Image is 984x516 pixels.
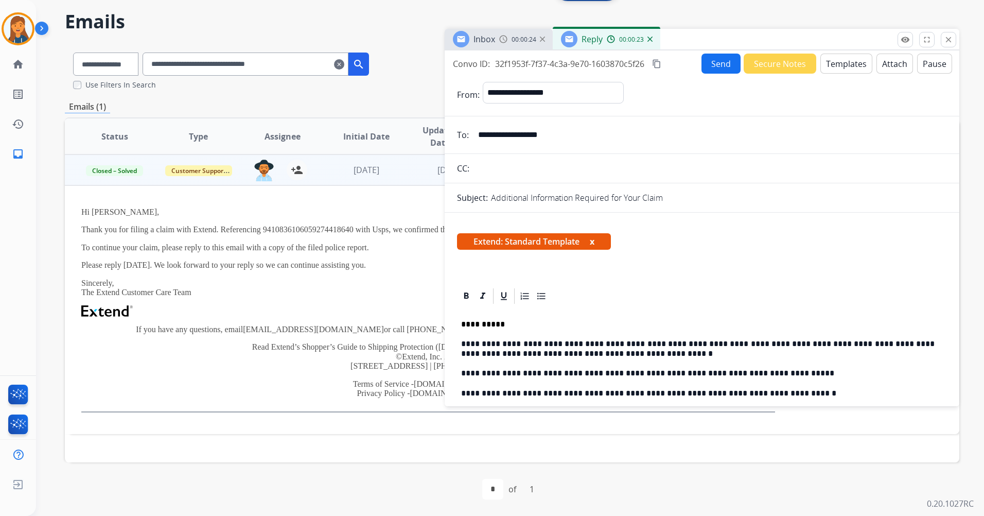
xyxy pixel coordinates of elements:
[254,160,274,181] img: agent-avatar
[652,59,661,68] mat-icon: content_copy
[291,164,303,176] mat-icon: person_add
[65,100,110,113] p: Emails (1)
[512,36,536,44] span: 00:00:24
[334,58,344,71] mat-icon: clear
[473,33,495,45] span: Inbox
[437,164,463,176] span: [DATE]
[457,89,480,101] p: From:
[86,165,143,176] span: Closed – Solved
[353,58,365,71] mat-icon: search
[508,483,516,495] div: of
[189,130,208,143] span: Type
[438,342,528,351] a: [DOMAIN_NAME][URL]
[927,497,974,510] p: 0.20.1027RC
[619,36,644,44] span: 00:00:23
[475,288,490,304] div: Italic
[4,14,32,43] img: avatar
[744,54,816,74] button: Secure Notes
[876,54,913,74] button: Attach
[265,130,301,143] span: Assignee
[101,130,128,143] span: Status
[534,288,549,304] div: Bullet List
[81,279,775,298] p: Sincerely, The Extend Customer Care Team
[922,35,932,44] mat-icon: fullscreen
[944,35,953,44] mat-icon: close
[457,233,611,250] span: Extend: Standard Template
[12,148,24,160] mat-icon: inbox
[917,54,952,74] button: Pause
[901,35,910,44] mat-icon: remove_red_eye
[459,288,474,304] div: Bold
[410,389,499,398] a: [DOMAIN_NAME][URL]
[81,208,775,217] p: Hi [PERSON_NAME],
[12,58,24,71] mat-icon: home
[65,11,959,32] h2: Emails
[496,288,512,304] div: Underline
[165,165,232,176] span: Customer Support
[85,80,156,90] label: Use Filters In Search
[701,54,741,74] button: Send
[12,118,24,130] mat-icon: history
[81,325,775,334] p: If you have any questions, email or call [PHONE_NUMBER] [DATE]-[DATE], 9am-8pm EST and [DATE] & [...
[517,288,533,304] div: Ordered List
[81,305,133,317] img: Extend Logo
[457,192,488,204] p: Subject:
[343,130,390,143] span: Initial Date
[820,54,872,74] button: Templates
[457,129,469,141] p: To:
[582,33,603,45] span: Reply
[457,162,469,175] p: CC:
[243,325,384,334] a: [EMAIL_ADDRESS][DOMAIN_NAME]
[521,479,542,500] div: 1
[81,243,775,252] p: To continue your claim, please reply to this email with a copy of the filed police report.
[495,58,644,70] span: 32f1953f-7f37-4c3a-9e70-1603870c5f26
[453,58,490,70] p: Convo ID:
[414,380,503,388] a: [DOMAIN_NAME][URL]
[81,380,775,399] p: Terms of Service - Privacy Policy -
[417,124,463,149] span: Updated Date
[81,225,775,234] p: Thank you for filing a claim with Extend. Referencing 9410836106059274418640 with Usps, we confir...
[590,235,594,248] button: x
[81,342,775,371] p: Read Extend’s Shopper’s Guide to Shipping Protection ( ) for more information. ©Extend, Inc. 2025...
[12,88,24,100] mat-icon: list_alt
[354,164,379,176] span: [DATE]
[81,261,775,270] p: Please reply [DATE]. We look forward to your reply so we can continue assisting you.
[491,192,663,204] p: Additional Information Required for Your Claim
